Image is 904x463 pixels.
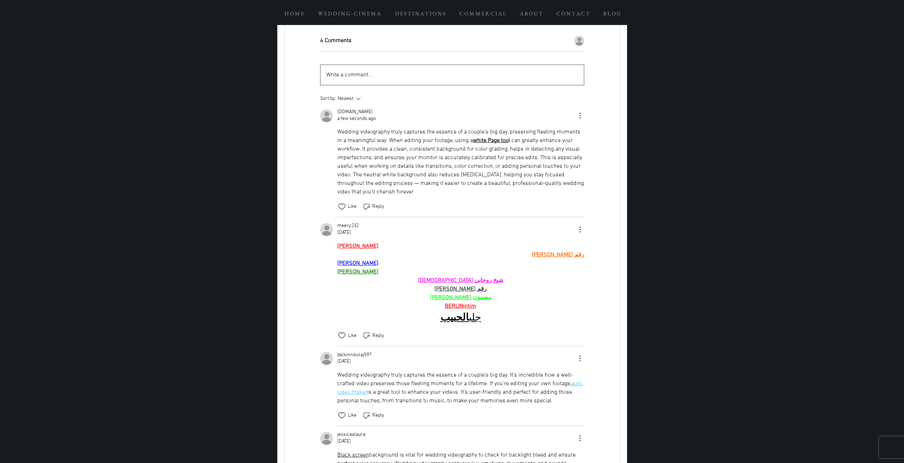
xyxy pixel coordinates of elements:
[338,95,353,103] div: Newest
[371,333,384,339] span: Reply
[576,354,584,363] button: More Actions
[469,312,481,324] a: جلب
[513,7,550,20] a: A B O U T
[473,137,509,144] a: ​white Page too
[337,137,585,196] span: ​ can greatly enhance your workflow. It provides a clean, consistent background for color grading...
[434,286,487,293] a: رقم [PERSON_NAME]
[337,109,373,116] a: [DOMAIN_NAME]
[337,352,372,359] a: belkinnikolaj597
[418,277,503,284] a: شيخ روحاني [DEMOGRAPHIC_DATA]
[550,7,596,20] a: C O N T A C T
[453,7,513,20] a: C O M M E R C I A L
[326,71,373,79] span: Write a comment...
[362,331,384,340] button: Reply
[314,7,384,20] p: W E D D I N G - C I N E M A
[371,203,384,210] span: Reply
[311,7,388,20] a: W E D D I N G - C I N E M A
[576,225,584,234] button: More Actions
[576,111,584,120] button: More Actions
[337,358,351,365] span: [DATE]
[362,202,384,211] button: Reply
[347,202,357,211] span: Like
[822,432,904,463] iframe: Wix Chat
[516,7,546,20] p: A B O U T
[388,7,453,20] a: D E S T I N A T I O N S
[277,7,311,20] a: H O M E
[371,412,384,418] span: Reply
[320,95,420,103] button: Sort by:Newest
[553,7,593,20] p: C O N T A C T
[574,36,584,46] button: whitepage.dev account
[337,243,379,250] a: [PERSON_NAME]
[337,389,574,404] span: is a great tool to enhance your videos. It’s user-friendly and perfect for adding those personal ...
[347,331,357,340] span: Like
[576,434,584,443] button: More Actions
[347,411,357,420] span: Like
[337,331,347,340] button: Likes icon unchecked
[440,312,469,324] a: الحبيب
[337,202,347,211] button: Likes icon unchecked
[337,432,365,438] a: jessicaalaura
[596,7,627,20] a: B L O G
[337,116,376,122] span: a few seconds ago
[337,411,347,420] button: Likes icon unchecked
[532,251,584,258] a: رقم [PERSON_NAME]
[456,7,510,20] p: C O M M E R C I A L
[337,129,582,144] span: Wedding videography truly captures the essence of a couple’s big day, preserving fleeting moments...
[445,303,476,310] a: BERLINintim
[337,438,351,445] span: [DATE]
[337,230,351,236] span: [DATE]
[320,38,574,44] h2: 4 Comments
[320,65,584,85] button: Write a comment...
[281,7,307,20] p: H O M E
[600,7,624,20] p: B L O G
[337,452,369,459] a: Black screen
[337,260,379,267] a: [PERSON_NAME]
[337,268,379,276] a: [PERSON_NAME]
[430,294,491,301] a: [PERSON_NAME] مضمون
[337,372,573,387] span: Wedding videography truly captures the essence of a couple's big day. It's incredible how a well-...
[362,411,384,420] button: Reply
[277,7,627,20] nav: Site
[392,7,449,20] p: D E S T I N A T I O N S
[337,223,359,230] a: meery232
[509,137,510,144] span: l​
[320,95,338,103] span: Sort by:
